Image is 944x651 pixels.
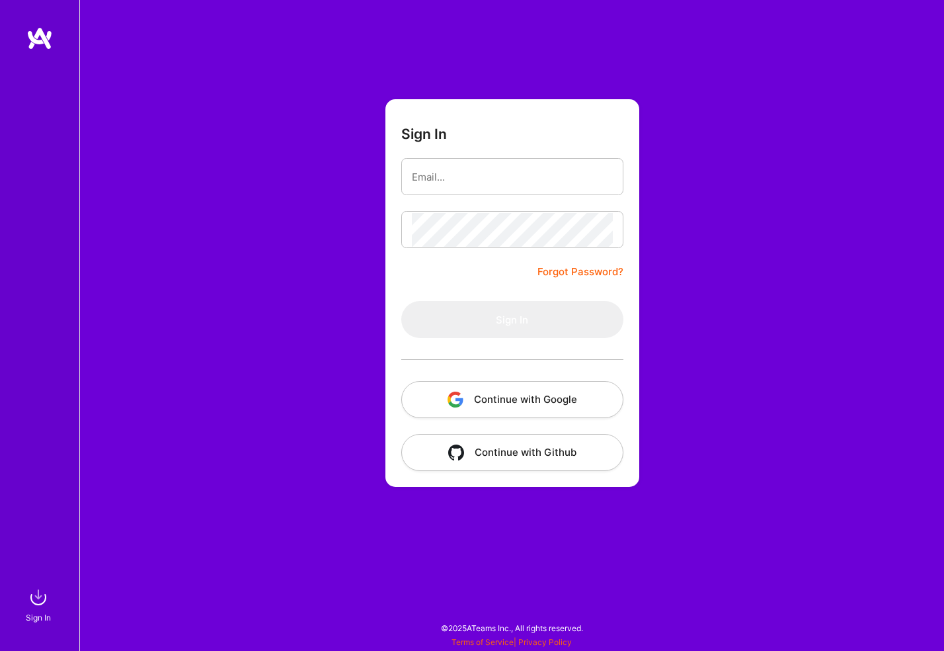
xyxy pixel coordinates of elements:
[452,637,572,647] span: |
[448,392,463,408] img: icon
[26,26,53,50] img: logo
[79,611,944,644] div: © 2025 ATeams Inc., All rights reserved.
[25,584,52,611] img: sign in
[401,301,623,338] button: Sign In
[448,445,464,460] img: icon
[26,611,51,625] div: Sign In
[518,637,572,647] a: Privacy Policy
[452,637,514,647] a: Terms of Service
[412,160,613,194] input: Email...
[537,264,623,280] a: Forgot Password?
[401,381,623,418] button: Continue with Google
[401,126,447,142] h3: Sign In
[401,434,623,471] button: Continue with Github
[28,584,52,625] a: sign inSign In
